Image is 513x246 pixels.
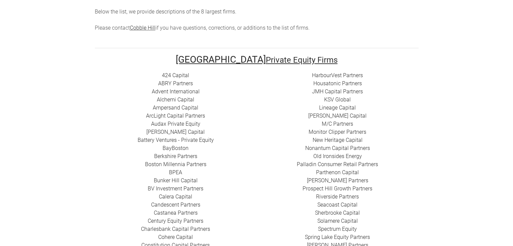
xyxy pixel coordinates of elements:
[307,177,368,184] a: ​[PERSON_NAME] Partners
[322,121,353,127] a: ​M/C Partners
[157,96,194,103] a: Alchemi Capital
[146,129,205,135] a: [PERSON_NAME] Capital
[316,193,359,200] a: Riverside Partners
[266,55,338,65] font: Private Equity Firms
[158,80,193,87] a: ​ABRY Partners
[154,153,197,159] a: Berkshire Partners
[151,121,200,127] a: Audax Private Equity
[154,177,198,184] a: ​Bunker Hill Capital
[318,226,357,232] a: Spectrum Equity
[151,202,200,208] a: Candescent Partners
[130,25,155,31] a: Cobble Hill
[176,54,266,65] font: [GEOGRAPHIC_DATA]
[305,234,370,240] a: Spring Lake Equity Partners
[319,104,356,111] a: Lineage Capital
[159,193,192,200] a: Calera Capital
[324,96,351,103] a: ​KSV Global
[313,137,363,143] a: New Heritage Capital
[154,210,198,216] a: ​Castanea Partners
[158,234,193,240] a: Cohere Capital
[95,25,310,31] span: Please contact if you have questions, corrections, or additions to the list of firms.
[312,88,363,95] a: ​JMH Capital Partners
[313,80,362,87] a: Housatonic Partners
[317,218,358,224] a: Solamere Capital
[308,113,367,119] a: [PERSON_NAME] Capital
[145,161,206,167] a: Boston Millennia Partners
[169,169,182,176] a: BPEA
[317,202,358,208] a: Seacoast Capital
[138,137,214,143] a: Battery Ventures - Private Equity
[153,104,198,111] a: ​Ampersand Capital
[148,185,203,192] a: BV Investment Partners
[141,226,210,232] a: Charlesbank Capital Partners
[152,88,200,95] a: Advent International
[305,145,370,151] a: Nonantum Capital Partners
[297,161,378,167] a: Palladin Consumer Retail Partners
[315,210,360,216] a: ​Sherbrooke Capital​
[312,72,363,79] a: HarbourVest Partners
[146,113,205,119] a: ​ArcLight Capital Partners
[163,145,189,151] a: BayBoston
[303,185,372,192] a: Prospect Hill Growth Partners
[162,72,189,79] a: 424 Capital
[148,218,203,224] a: ​Century Equity Partners
[309,129,366,135] a: ​Monitor Clipper Partners
[313,153,362,159] a: ​Old Ironsides Energy
[316,169,359,176] a: ​Parthenon Capital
